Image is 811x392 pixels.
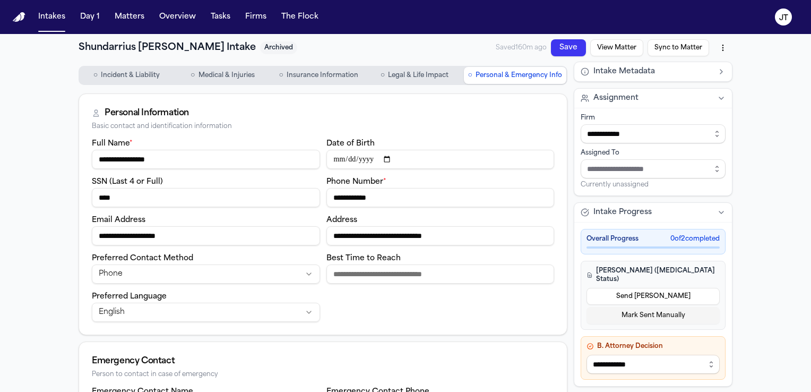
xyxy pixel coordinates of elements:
[110,7,149,27] button: Matters
[13,12,25,22] a: Home
[496,44,547,52] span: Saved 160m ago
[199,71,255,80] span: Medical & Injuries
[76,7,104,27] button: Day 1
[326,188,555,207] input: Phone number
[586,307,720,324] button: Mark Sent Manually
[101,71,160,80] span: Incident & Liability
[381,70,385,81] span: ○
[368,67,462,84] button: Go to Legal & Life Impact
[279,70,283,81] span: ○
[34,7,70,27] button: Intakes
[92,188,320,207] input: SSN
[326,216,357,224] label: Address
[92,254,193,262] label: Preferred Contact Method
[176,67,270,84] button: Go to Medical & Injuries
[272,67,366,84] button: Go to Insurance Information
[277,7,323,27] button: The Flock
[287,71,358,80] span: Insurance Information
[586,267,720,284] h4: [PERSON_NAME] ([MEDICAL_DATA] Status)
[574,203,732,222] button: Intake Progress
[92,355,554,368] div: Emergency Contact
[581,159,726,178] input: Assign to staff member
[326,150,555,169] input: Date of birth
[590,39,643,56] button: View Matter
[92,371,554,379] div: Person to contact in case of emergency
[80,67,174,84] button: Go to Incident & Liability
[464,67,566,84] button: Go to Personal & Emergency Info
[388,71,448,80] span: Legal & Life Impact
[13,12,25,22] img: Finch Logo
[92,123,554,131] div: Basic contact and identification information
[105,107,189,120] div: Personal Information
[586,288,720,305] button: Send [PERSON_NAME]
[155,7,200,27] button: Overview
[92,178,163,186] label: SSN (Last 4 or Full)
[713,38,732,57] button: More actions
[476,71,562,80] span: Personal & Emergency Info
[326,226,555,245] input: Address
[79,40,256,55] h1: Shundarrius [PERSON_NAME] Intake
[581,114,726,122] div: Firm
[648,39,709,56] button: Sync to Matter
[581,149,726,157] div: Assigned To
[586,235,639,243] span: Overall Progress
[92,150,320,169] input: Full name
[468,70,472,81] span: ○
[586,342,720,351] h4: B. Attorney Decision
[670,235,720,243] span: 0 of 2 completed
[574,89,732,108] button: Assignment
[206,7,235,27] button: Tasks
[593,66,655,77] span: Intake Metadata
[191,70,195,81] span: ○
[260,41,297,54] span: Archived
[92,226,320,245] input: Email address
[581,181,649,189] span: Currently unassigned
[92,140,133,148] label: Full Name
[581,124,726,143] input: Select firm
[326,178,386,186] label: Phone Number
[593,93,639,104] span: Assignment
[574,62,732,81] button: Intake Metadata
[92,216,145,224] label: Email Address
[593,207,652,218] span: Intake Progress
[326,140,375,148] label: Date of Birth
[551,39,586,56] button: Save
[92,293,167,301] label: Preferred Language
[93,70,98,81] span: ○
[326,254,401,262] label: Best Time to Reach
[241,7,271,27] button: Firms
[326,265,555,284] input: Best time to reach
[779,14,788,22] text: JT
